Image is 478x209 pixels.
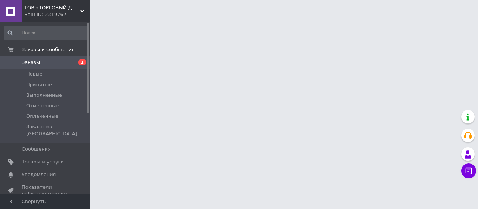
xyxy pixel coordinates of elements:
[24,11,90,18] div: Ваш ID: 2319767
[26,102,59,109] span: Отмененные
[22,171,56,178] span: Уведомления
[22,59,40,66] span: Заказы
[461,163,476,178] button: Чат с покупателем
[4,26,88,40] input: Поиск
[26,92,62,99] span: Выполненные
[26,123,87,137] span: Заказы из [GEOGRAPHIC_DATA]
[26,113,58,120] span: Оплаченные
[24,4,80,11] span: ТОВ «ТОРГОВЫЙ ДОМ "ТПС"»
[26,82,52,88] span: Принятые
[78,59,86,65] span: 1
[22,146,51,153] span: Сообщения
[26,71,43,77] span: Новые
[22,184,69,197] span: Показатели работы компании
[22,46,75,53] span: Заказы и сообщения
[22,159,64,165] span: Товары и услуги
